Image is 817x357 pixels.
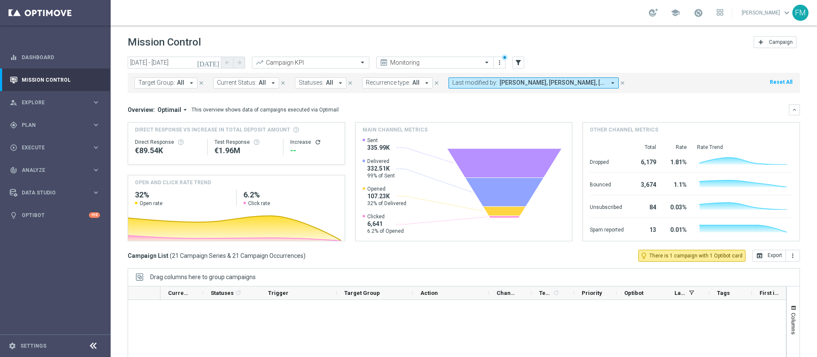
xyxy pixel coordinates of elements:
span: Target Group [344,290,380,296]
span: Drag columns here to group campaigns [150,274,256,280]
button: more_vert [495,57,504,68]
span: There is 1 campaign with 1 Optibot card [649,252,743,260]
i: close [280,80,286,86]
button: keyboard_arrow_down [789,104,800,115]
h3: Overview: [128,106,155,114]
i: [DATE] [197,59,220,66]
button: close [433,78,440,88]
i: keyboard_arrow_right [92,98,100,106]
span: Optibot [624,290,643,296]
button: Last modified by: [PERSON_NAME], [PERSON_NAME], [PERSON_NAME] arrow_drop_down [448,77,619,89]
i: keyboard_arrow_right [92,188,100,197]
span: [PERSON_NAME], [PERSON_NAME], [PERSON_NAME] [500,79,606,86]
multiple-options-button: Export to CSV [752,252,800,259]
i: equalizer [10,54,17,61]
div: Data Studio keyboard_arrow_right [9,189,100,196]
i: arrow_drop_down [337,79,344,87]
div: 6,179 [634,154,656,168]
span: Analyze [22,168,92,173]
i: close [198,80,204,86]
div: Analyze [10,166,92,174]
span: Recurrence type: [366,79,410,86]
button: Reset All [769,77,793,87]
i: more_vert [789,252,796,259]
span: Optimail [157,106,181,114]
button: add Campaign [754,36,797,48]
button: arrow_forward [233,57,245,69]
a: Dashboard [22,46,100,69]
span: Last Modified By [674,290,686,296]
span: 6,641 [367,220,404,228]
span: Target Group: [138,79,175,86]
i: keyboard_arrow_down [791,107,797,113]
div: Row Groups [150,274,256,280]
button: Mission Control [9,77,100,83]
i: trending_up [255,58,264,67]
span: 99% of Sent [367,172,395,179]
i: arrow_forward [236,60,242,66]
div: Bounced [590,177,624,191]
div: person_search Explore keyboard_arrow_right [9,99,100,106]
i: close [434,80,440,86]
i: refresh [314,139,321,146]
i: track_changes [10,166,17,174]
span: Templates [539,290,551,296]
span: keyboard_arrow_down [782,8,791,17]
i: arrow_drop_down [181,106,189,114]
button: arrow_back [221,57,233,69]
button: filter_alt [512,57,524,69]
div: 1.81% [666,154,687,168]
div: track_changes Analyze keyboard_arrow_right [9,167,100,174]
i: arrow_back [224,60,230,66]
span: Calculate column [551,288,560,297]
span: 107.23K [367,192,406,200]
i: play_circle_outline [10,144,17,151]
span: Channel [497,290,517,296]
i: gps_fixed [10,121,17,129]
span: ) [303,252,306,260]
div: equalizer Dashboard [9,54,100,61]
span: Direct Response VS Increase In Total Deposit Amount [135,126,290,134]
i: keyboard_arrow_right [92,121,100,129]
div: Unsubscribed [590,200,624,213]
button: open_in_browser Export [752,250,786,262]
span: 332.51K [367,165,395,172]
button: more_vert [786,250,800,262]
span: All [177,79,184,86]
span: 21 Campaign Series & 21 Campaign Occurrences [172,252,303,260]
div: Dropped [590,154,624,168]
i: keyboard_arrow_right [92,166,100,174]
span: Last modified by: [452,79,497,86]
i: arrow_drop_down [609,79,617,87]
div: Direct Response [135,139,200,146]
div: 0.01% [666,222,687,236]
h1: Mission Control [128,36,201,49]
span: All [412,79,420,86]
div: Data Studio [10,189,92,197]
div: There are unsaved changes [502,54,508,60]
i: filter_alt [514,59,522,66]
span: Opened [367,186,406,192]
i: arrow_drop_down [188,79,195,87]
span: 335.99K [367,144,390,151]
button: lightbulb_outline There is 1 campaign with 1 Optibot card [638,250,746,262]
span: Current Status: [217,79,257,86]
button: play_circle_outline Execute keyboard_arrow_right [9,144,100,151]
span: Data Studio [22,190,92,195]
span: Clicked [367,213,404,220]
i: close [347,80,353,86]
div: Explore [10,99,92,106]
span: ( [170,252,172,260]
div: Total [634,144,656,151]
span: Execute [22,145,92,150]
a: Optibot [22,204,89,226]
div: Spam reported [590,222,624,236]
div: 3,674 [634,177,656,191]
ng-select: Monitoring [376,57,494,69]
a: Settings [20,343,46,348]
span: Campaign [769,39,793,45]
div: Execute [10,144,92,151]
h4: Other channel metrics [590,126,658,134]
span: Trigger [268,290,289,296]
